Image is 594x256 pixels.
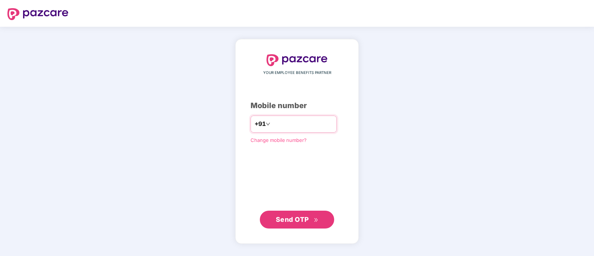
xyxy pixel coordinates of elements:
[251,137,307,143] a: Change mobile number?
[260,211,334,229] button: Send OTPdouble-right
[255,119,266,129] span: +91
[314,218,319,223] span: double-right
[263,70,331,76] span: YOUR EMPLOYEE BENEFITS PARTNER
[266,122,270,126] span: down
[251,100,343,111] div: Mobile number
[7,8,68,20] img: logo
[276,216,309,223] span: Send OTP
[267,54,327,66] img: logo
